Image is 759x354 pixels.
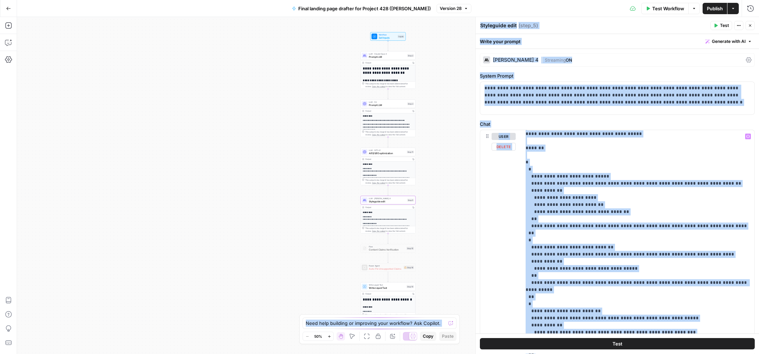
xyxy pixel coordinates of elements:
g: Edge from step_5 to step_15 [388,233,389,243]
span: ON [566,57,572,63]
span: Copy the output [372,230,386,232]
span: Copy the output [372,134,386,136]
label: Chat [480,120,755,128]
button: Copy [420,332,436,341]
div: Step 2 [407,54,414,57]
div: WorkflowSet InputsInputs [361,32,416,41]
span: LLM · Claude Opus 4 [369,52,406,55]
span: Generate with AI [712,38,746,45]
span: Paste [442,333,454,339]
span: ( step_5 ) [519,22,538,29]
span: Test [720,22,729,29]
span: Version 28 [440,5,462,12]
span: Copy the output [372,182,386,184]
span: Auto-Fix Unsupported Claims [369,267,402,270]
label: System Prompt [480,72,755,79]
button: user [492,133,516,140]
span: Test [613,341,622,348]
div: Output [365,109,410,112]
img: vrinnnclop0vshvmafd7ip1g7ohf [363,247,366,250]
g: Edge from start to step_2 [388,40,389,51]
g: Edge from step_2 to step_3 [388,89,389,99]
span: LLM · [PERSON_NAME] 4 [369,197,406,200]
g: Edge from step_16 to step_10 [388,271,389,282]
span: 50% [314,333,322,339]
div: This output is too large & has been abbreviated for review. to view the full content. [365,82,414,88]
button: Version 28 [437,4,471,13]
span: AEO/SEO optimization [369,151,405,155]
div: Step 10 [406,285,414,288]
div: This output is too large & has been abbreviated for review. to view the full content. [365,227,414,232]
div: This output is too large & has been abbreviated for review. to view the full content. [365,179,414,184]
g: Edge from step_15 to step_16 [388,252,389,263]
span: Styleguide edit [369,200,406,203]
span: LLM · GPT-4.1 [369,149,405,152]
button: Generate with AI [703,37,755,46]
button: Test [710,21,732,30]
button: Publish [703,3,727,14]
span: Copy the output [372,85,386,88]
span: Publish [707,5,723,12]
div: Step 5 [407,198,414,202]
div: Step 3 [407,102,414,105]
button: Final landing page drafter for Project 428 ([PERSON_NAME]) [288,3,435,14]
span: Streaming [545,57,566,63]
div: Step 15 [406,247,414,250]
span: Flow [369,245,405,248]
textarea: Styleguide edit [480,22,517,29]
div: Output [365,158,410,161]
span: Final landing page drafter for Project 428 ([PERSON_NAME]) [298,5,431,12]
span: | [541,56,545,63]
div: Inputs [398,35,404,38]
span: Workflow [379,33,397,36]
g: Edge from step_3 to step_11 [388,137,389,147]
div: This output is too large & has been abbreviated for review. to view the full content. [365,130,414,136]
div: FlowContent Claims VerificationStep 15 [361,244,416,253]
span: Prompt LLM [369,55,406,58]
button: Paste [439,332,456,341]
div: Step 16 [404,266,414,269]
span: Power Agent [369,264,402,267]
div: Write your prompt [476,34,759,49]
div: Output [365,206,410,209]
div: Output [365,61,410,64]
button: Test [480,338,755,350]
div: Step 11 [407,150,414,153]
span: Test Workflow [652,5,684,12]
div: [PERSON_NAME] 4 [493,57,538,62]
span: Write Liquid Text [369,283,405,286]
span: LLM · O3 [369,101,406,103]
span: Write Liquid Text [369,286,405,290]
span: Set Inputs [379,36,397,39]
div: Output [365,292,410,295]
span: Copy [423,333,433,339]
span: Prompt LLM [369,103,406,107]
div: Power AgentAuto-Fix Unsupported ClaimsStep 16 [361,263,416,272]
button: Test Workflow [641,3,688,14]
div: This output is too large & has been abbreviated for review. to view the full content. [365,313,414,319]
g: Edge from step_11 to step_5 [388,185,389,195]
span: Content Claims Verification [369,248,405,251]
button: Delete [492,143,516,151]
